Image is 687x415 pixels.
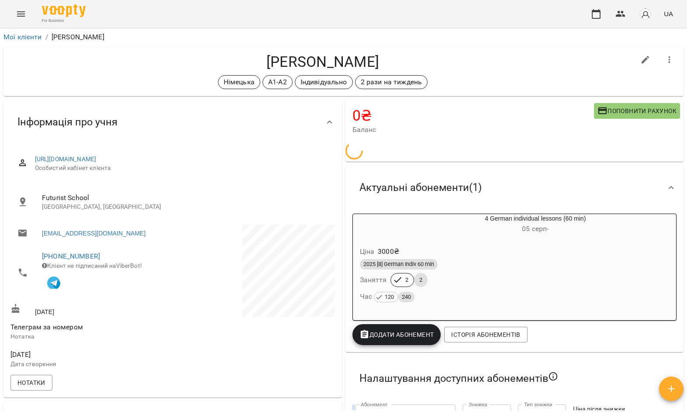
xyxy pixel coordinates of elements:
button: Додати Абонемент [352,324,441,345]
p: Індивідуально [300,77,347,87]
span: 240 [398,292,414,302]
a: [EMAIL_ADDRESS][DOMAIN_NAME] [42,229,145,238]
span: [DATE] [10,349,171,360]
h6: Ціна [360,246,375,258]
h4: 0 ₴ [352,107,594,125]
h6: Ціна після знижки [573,405,649,414]
a: Мої клієнти [3,33,42,41]
span: Поповнити рахунок [597,106,677,116]
h6: Заняття [360,274,387,286]
div: Німецька [218,75,260,89]
span: Історія абонементів [451,329,520,340]
img: Telegram [47,277,60,290]
span: 2025 [8] German Indiv 60 min [360,260,438,268]
a: [URL][DOMAIN_NAME] [35,156,97,163]
h4: [PERSON_NAME] [10,53,635,71]
div: 4 German individual lessons (60 min) [353,214,395,235]
img: avatar_s.png [639,8,652,20]
button: Клієнт підписаний на VooptyBot [42,270,66,294]
a: [PHONE_NUMBER] [42,252,100,260]
div: 2 рази на тиждень [355,75,428,89]
p: [PERSON_NAME] [52,32,104,42]
button: Menu [10,3,31,24]
img: Voopty Logo [42,4,86,17]
button: Поповнити рахунок [594,103,680,119]
div: 4 German individual lessons (60 min) [395,214,677,235]
div: [DATE] [9,302,173,318]
li: / [45,32,48,42]
span: Додати Абонемент [359,329,434,340]
span: 05 серп - [522,225,549,233]
p: [GEOGRAPHIC_DATA], [GEOGRAPHIC_DATA] [42,203,328,211]
span: For Business [42,18,86,24]
p: Дата створення [10,360,171,369]
p: А1-А2 [268,77,287,87]
span: Телеграм за номером [10,323,83,331]
h6: Час [360,290,415,303]
span: Інформація про учня [17,115,117,129]
span: UA [664,9,673,18]
button: 4 German individual lessons (60 min)05 серп- Ціна3000₴2025 [8] German Indiv 60 minЗаняття22Час 12... [353,214,677,313]
p: 3000 ₴ [378,246,399,257]
button: Історія абонементів [444,327,527,342]
button: Нотатки [10,375,52,391]
span: 2 [400,276,414,284]
div: Актуальні абонементи(1) [345,165,684,210]
div: Інформація про учня [3,100,342,145]
button: UA [660,6,677,22]
div: А1-А2 [262,75,293,89]
span: Клієнт не підписаний на ViberBot! [42,262,142,269]
span: 2 [414,276,428,284]
span: Актуальні абонементи ( 1 ) [359,181,482,194]
p: 2 рази на тиждень [361,77,422,87]
span: Futurist School [42,193,328,203]
span: 120 [381,292,397,302]
span: Налаштування доступних абонементів [359,371,559,385]
span: Нотатки [17,377,45,388]
p: Німецька [224,77,255,87]
div: Індивідуально [295,75,353,89]
svg: Якщо не обрано жодного, клієнт зможе побачити всі публічні абонементи [548,371,559,382]
nav: breadcrumb [3,32,684,42]
p: Нотатка [10,332,171,341]
span: Особистий кабінет клієнта [35,164,328,173]
div: Налаштування доступних абонементів [345,356,684,401]
span: Баланс [352,125,594,135]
